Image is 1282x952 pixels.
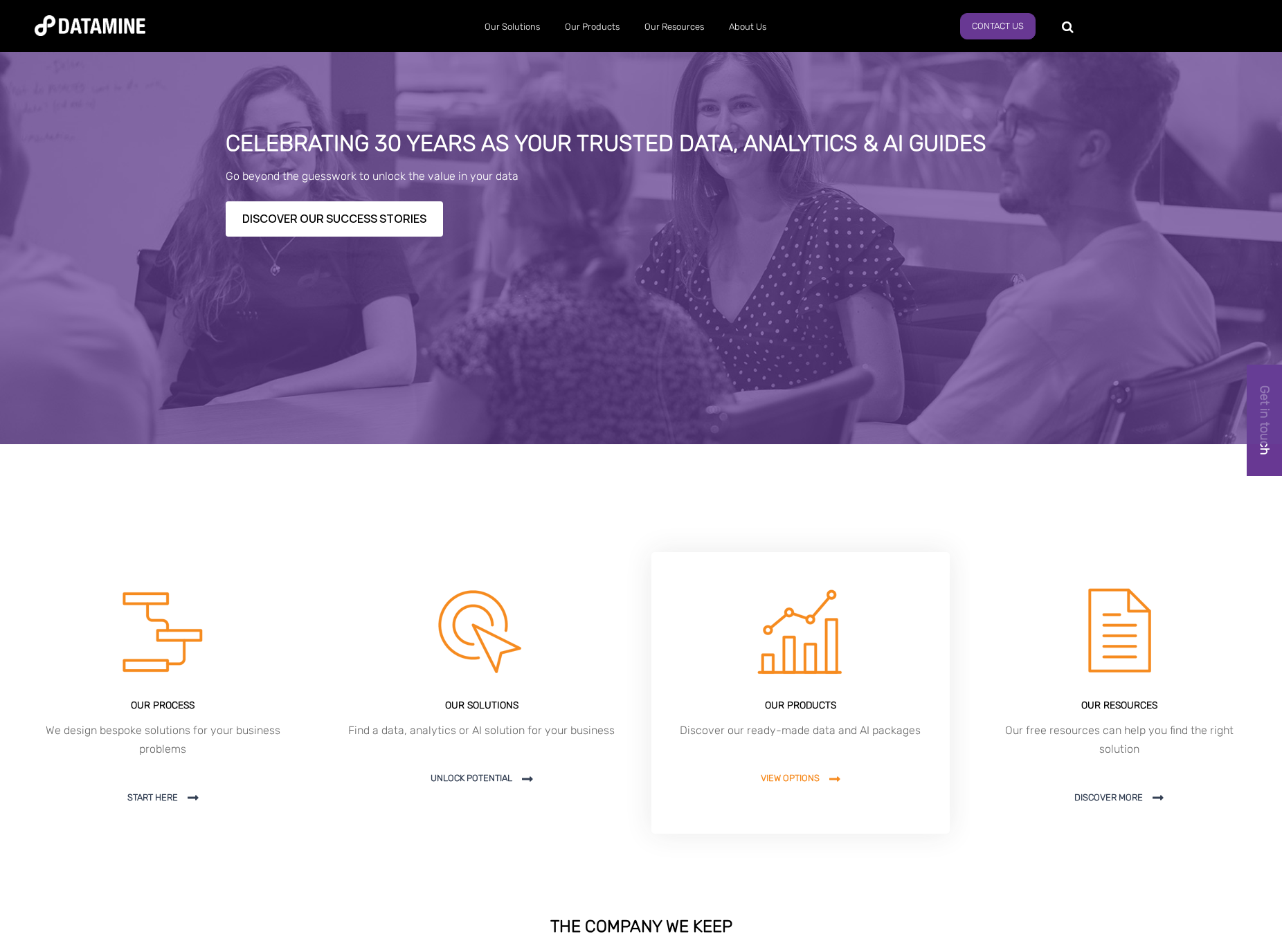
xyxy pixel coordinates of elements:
a: VIEW OPTIONS [761,770,840,787]
a: About Us [716,9,779,45]
span: Start here [127,792,199,803]
strong: THE COMPANY WE KEEP [550,917,732,936]
span: Go beyond the guesswork to unlock the value in your data [226,170,518,183]
a: Our Products [552,9,632,45]
a: Contact us [960,13,1036,39]
a: UNLOCK POTENTIAL [431,770,533,787]
a: Our Solutions [472,9,552,45]
span: UNLOCK POTENTIAL [431,773,533,783]
h1: Celebrating 30 years as your trusted data, analytics & ai guides [226,131,1056,156]
span: VIEW OPTIONS [761,773,840,783]
a: Our Resources [632,9,716,45]
img: Datamine [35,15,145,36]
a: Start here [127,789,199,806]
a: DISCOVER MORE [1074,789,1164,806]
span: DISCOVER MORE [1074,792,1164,803]
a: DISCOVER OUR SUCCESS STORIES [226,201,443,237]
